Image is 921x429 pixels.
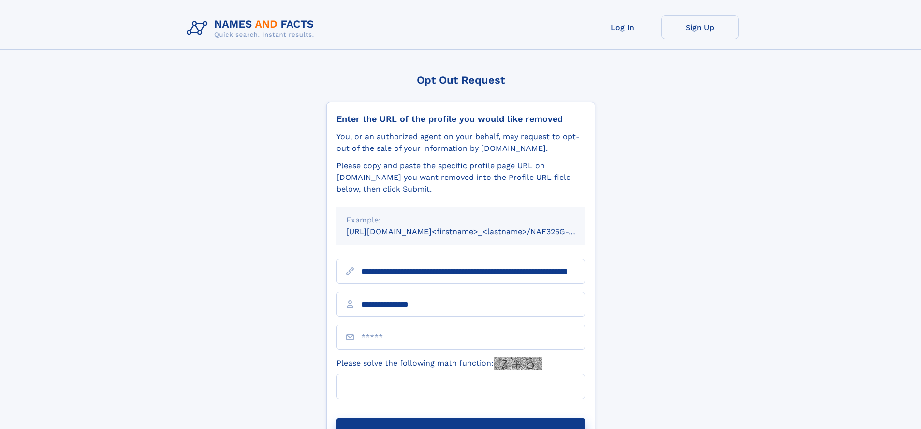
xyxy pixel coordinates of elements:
[661,15,739,39] a: Sign Up
[584,15,661,39] a: Log In
[336,357,542,370] label: Please solve the following math function:
[183,15,322,42] img: Logo Names and Facts
[346,227,603,236] small: [URL][DOMAIN_NAME]<firstname>_<lastname>/NAF325G-xxxxxxxx
[336,114,585,124] div: Enter the URL of the profile you would like removed
[326,74,595,86] div: Opt Out Request
[336,131,585,154] div: You, or an authorized agent on your behalf, may request to opt-out of the sale of your informatio...
[336,160,585,195] div: Please copy and paste the specific profile page URL on [DOMAIN_NAME] you want removed into the Pr...
[346,214,575,226] div: Example:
